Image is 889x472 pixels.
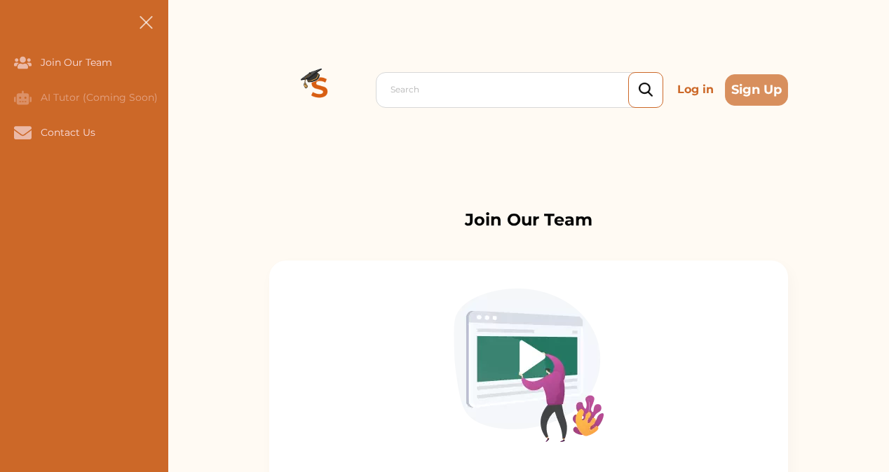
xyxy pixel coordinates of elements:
[725,74,788,106] button: Sign Up
[269,39,370,140] img: Logo
[672,76,719,104] p: Log in
[454,289,604,442] img: Creator-Image
[639,83,653,97] img: search_icon
[269,207,788,232] p: Join Our Team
